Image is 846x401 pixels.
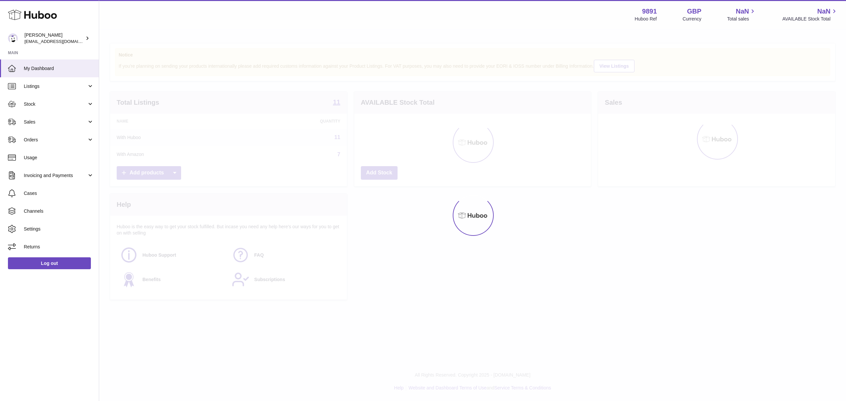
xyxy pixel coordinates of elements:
[24,32,84,45] div: [PERSON_NAME]
[24,172,87,179] span: Invoicing and Payments
[687,7,701,16] strong: GBP
[24,137,87,143] span: Orders
[8,257,91,269] a: Log out
[782,7,838,22] a: NaN AVAILABLE Stock Total
[24,226,94,232] span: Settings
[736,7,749,16] span: NaN
[24,244,94,250] span: Returns
[24,190,94,197] span: Cases
[8,33,18,43] img: internalAdmin-9891@internal.huboo.com
[727,16,756,22] span: Total sales
[782,16,838,22] span: AVAILABLE Stock Total
[24,65,94,72] span: My Dashboard
[24,208,94,214] span: Channels
[24,119,87,125] span: Sales
[727,7,756,22] a: NaN Total sales
[24,101,87,107] span: Stock
[24,39,97,44] span: [EMAIL_ADDRESS][DOMAIN_NAME]
[817,7,830,16] span: NaN
[642,7,657,16] strong: 9891
[683,16,702,22] div: Currency
[24,155,94,161] span: Usage
[24,83,87,90] span: Listings
[635,16,657,22] div: Huboo Ref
